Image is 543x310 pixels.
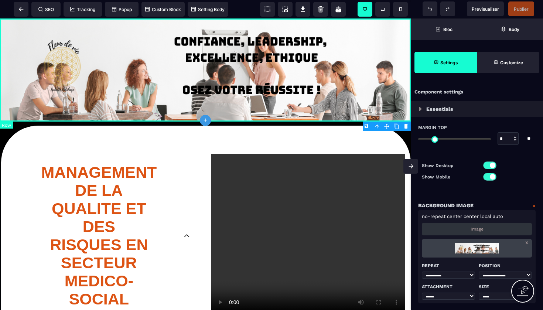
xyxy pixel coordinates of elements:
p: Size [479,282,532,291]
p: Image [471,226,484,232]
span: SEO [38,7,54,12]
span: local [480,214,491,219]
span: Publier [514,6,529,12]
p: Show Mobile [422,173,477,181]
p: MANAGEMENT DE LA QUALITE ET DES RISQUES EN SECTEUR MEDICO- SOCIAL [21,145,177,290]
span: Preview [467,1,504,16]
span: Settings [414,52,477,73]
p: Show Desktop [422,162,477,169]
strong: Body [509,27,519,32]
span: Popup [112,7,132,12]
p: Position [479,261,532,270]
p: Repeat [422,261,475,270]
p: Attachment [422,282,475,291]
span: Setting Body [191,7,225,12]
div: Component settings [411,85,543,99]
span: Tracking [70,7,95,12]
span: center center [447,214,479,219]
span: Custom Block [145,7,181,12]
strong: Bloc [443,27,452,32]
span: Previsualiser [472,6,499,12]
img: loading [455,239,499,258]
img: loading [419,107,422,111]
a: x [525,239,528,246]
strong: Customize [500,60,523,65]
span: auto [493,214,503,219]
span: Open Style Manager [477,52,539,73]
span: View components [260,2,275,17]
p: Background Image [418,201,474,210]
strong: Settings [440,60,458,65]
p: Essentials [426,105,453,113]
a: x [533,201,536,210]
span: Screenshot [278,2,293,17]
span: Margin Top [418,125,447,130]
span: Open Blocks [411,18,477,40]
span: no-repeat [422,214,445,219]
span: Open Layer Manager [477,18,543,40]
